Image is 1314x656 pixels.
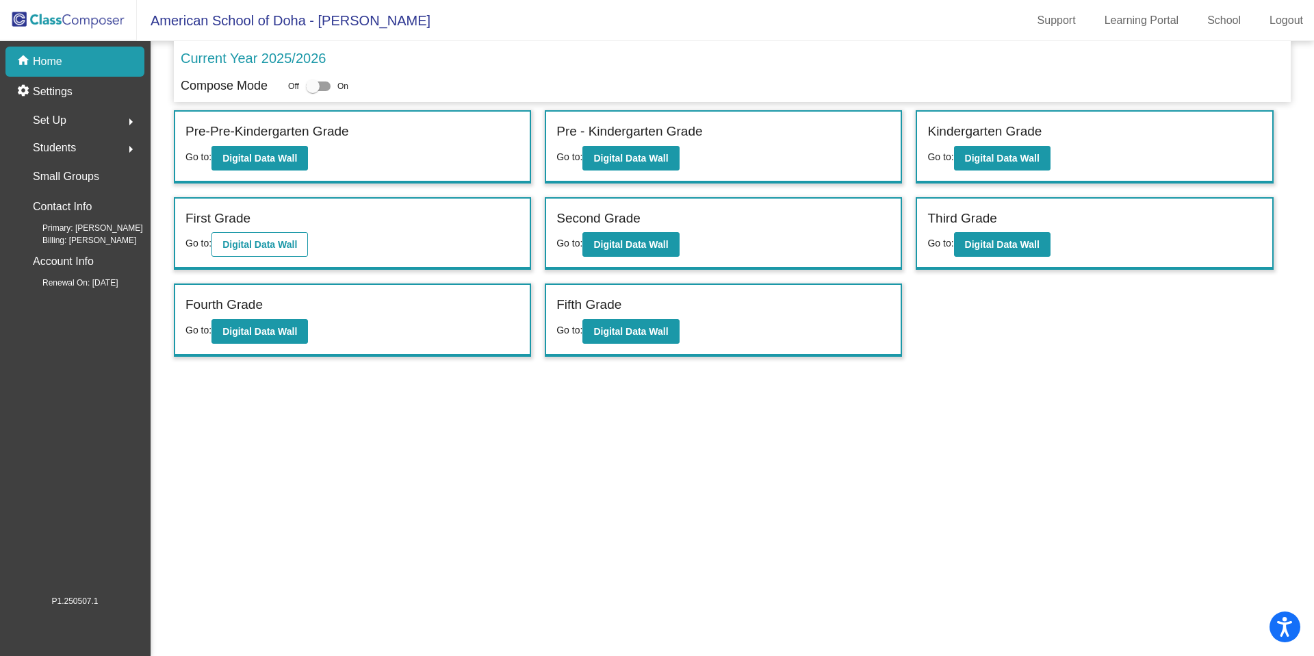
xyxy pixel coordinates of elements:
[185,295,263,315] label: Fourth Grade
[33,84,73,100] p: Settings
[181,48,326,68] p: Current Year 2025/2026
[211,319,308,344] button: Digital Data Wall
[954,232,1051,257] button: Digital Data Wall
[927,151,953,162] span: Go to:
[185,209,250,229] label: First Grade
[222,239,297,250] b: Digital Data Wall
[927,209,996,229] label: Third Grade
[337,80,348,92] span: On
[222,153,297,164] b: Digital Data Wall
[556,122,702,142] label: Pre - Kindergarten Grade
[556,151,582,162] span: Go to:
[21,234,136,247] span: Billing: [PERSON_NAME]
[1196,10,1252,31] a: School
[582,146,679,171] button: Digital Data Wall
[965,153,1040,164] b: Digital Data Wall
[123,141,139,157] mat-icon: arrow_right
[33,53,62,70] p: Home
[288,80,299,92] span: Off
[33,138,76,157] span: Students
[927,122,1042,142] label: Kindergarten Grade
[582,319,679,344] button: Digital Data Wall
[582,232,679,257] button: Digital Data Wall
[185,325,211,336] span: Go to:
[556,238,582,249] span: Go to:
[33,111,66,130] span: Set Up
[185,151,211,162] span: Go to:
[954,146,1051,171] button: Digital Data Wall
[16,53,33,70] mat-icon: home
[1027,10,1087,31] a: Support
[21,222,143,234] span: Primary: [PERSON_NAME]
[211,146,308,171] button: Digital Data Wall
[137,10,430,31] span: American School of Doha - [PERSON_NAME]
[556,325,582,336] span: Go to:
[593,153,668,164] b: Digital Data Wall
[211,232,308,257] button: Digital Data Wall
[33,197,92,216] p: Contact Info
[222,326,297,337] b: Digital Data Wall
[123,114,139,130] mat-icon: arrow_right
[33,167,99,186] p: Small Groups
[185,238,211,249] span: Go to:
[33,252,94,271] p: Account Info
[556,295,621,315] label: Fifth Grade
[16,84,33,100] mat-icon: settings
[21,277,118,289] span: Renewal On: [DATE]
[556,209,641,229] label: Second Grade
[1094,10,1190,31] a: Learning Portal
[593,326,668,337] b: Digital Data Wall
[1259,10,1314,31] a: Logout
[181,77,268,95] p: Compose Mode
[965,239,1040,250] b: Digital Data Wall
[185,122,349,142] label: Pre-Pre-Kindergarten Grade
[927,238,953,249] span: Go to:
[593,239,668,250] b: Digital Data Wall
